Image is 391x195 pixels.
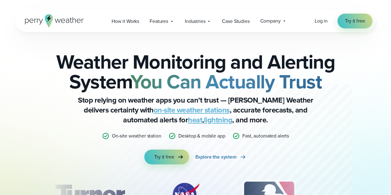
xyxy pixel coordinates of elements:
span: How it Works [112,18,139,25]
strong: You Can Actually Trust [130,67,322,96]
span: Features [150,18,168,25]
a: Try it free [144,150,189,164]
span: Case Studies [222,18,249,25]
a: Log in [315,17,328,25]
a: How it Works [106,15,144,28]
p: Desktop & mobile app [178,132,225,140]
a: Case Studies [217,15,255,28]
a: Explore the system [195,150,247,164]
span: Industries [185,18,205,25]
a: lightning [204,114,232,125]
a: Try it free [338,14,372,28]
a: on-site weather stations [154,104,230,116]
span: Explore the system [195,153,237,161]
p: On-site weather station [112,132,161,140]
a: heat [188,114,202,125]
span: Log in [315,17,328,24]
span: Company [260,17,281,25]
span: Try it free [345,17,365,25]
h2: Weather Monitoring and Alerting System [46,52,345,91]
span: Try it free [154,153,174,161]
p: Fast, automated alerts [242,132,289,140]
p: Stop relying on weather apps you can’t trust — [PERSON_NAME] Weather delivers certainty with , ac... [72,95,319,125]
